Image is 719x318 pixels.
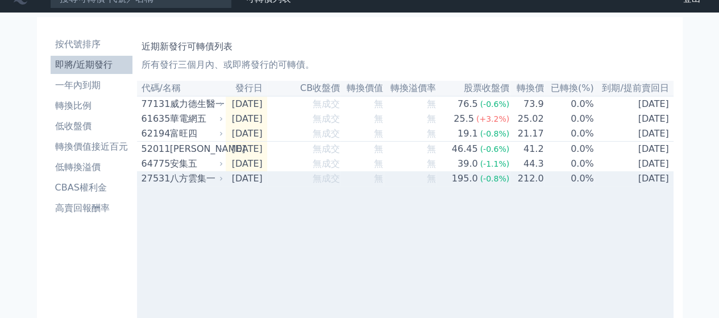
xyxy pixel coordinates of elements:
div: 64775 [142,157,167,171]
td: [DATE] [595,96,674,111]
th: 已轉換(%) [544,81,594,96]
span: 無 [427,98,436,109]
a: 轉換價值接近百元 [51,138,132,156]
span: 無 [374,173,383,184]
td: 25.02 [510,111,544,126]
li: 低轉換溢價 [51,160,132,174]
td: 41.2 [510,142,544,157]
span: 無 [374,113,383,124]
h1: 近期新發行可轉債列表 [142,40,669,53]
span: (+3.2%) [476,114,509,123]
th: 代碼/名稱 [137,81,226,96]
td: [DATE] [226,96,267,111]
div: 19.1 [455,127,480,141]
th: 轉換價值 [340,81,384,96]
p: 所有發行三個月內、或即將發行的可轉債。 [142,58,669,72]
span: 無 [427,128,436,139]
span: 無成交 [313,173,340,184]
td: [DATE] [226,171,267,186]
td: [DATE] [226,142,267,157]
td: [DATE] [226,156,267,171]
li: 按代號排序 [51,38,132,51]
div: 46.45 [450,142,480,156]
div: 77131 [142,97,167,111]
th: 股票收盤價 [437,81,510,96]
th: 到期/提前賣回日 [595,81,674,96]
span: 無 [427,173,436,184]
div: 八方雲集一 [170,172,221,185]
span: (-0.6%) [480,144,509,154]
td: 0.0% [544,142,594,157]
td: [DATE] [226,126,267,142]
a: 低收盤價 [51,117,132,135]
span: 無 [427,158,436,169]
span: 無 [374,98,383,109]
td: 44.3 [510,156,544,171]
a: CBAS權利金 [51,179,132,197]
span: (-0.8%) [480,129,509,138]
li: 轉換價值接近百元 [51,140,132,154]
td: [DATE] [595,111,674,126]
th: 發行日 [226,81,267,96]
div: 聊天小工具 [662,263,719,318]
li: 即將/近期發行 [51,58,132,72]
span: 無成交 [313,113,340,124]
div: 華電網五 [170,112,221,126]
span: 無 [427,143,436,154]
span: 無 [427,113,436,124]
td: [DATE] [226,111,267,126]
div: 62194 [142,127,167,141]
td: 0.0% [544,171,594,186]
td: [DATE] [595,126,674,142]
div: 25.5 [451,112,476,126]
td: [DATE] [595,171,674,186]
td: 73.9 [510,96,544,111]
td: 212.0 [510,171,544,186]
span: 無 [374,158,383,169]
td: 0.0% [544,96,594,111]
iframe: Chat Widget [662,263,719,318]
td: [DATE] [595,142,674,157]
span: (-0.8%) [480,174,509,183]
span: 無成交 [313,158,340,169]
div: 安集五 [170,157,221,171]
td: 0.0% [544,126,594,142]
div: 61635 [142,112,167,126]
td: 0.0% [544,156,594,171]
li: 高賣回報酬率 [51,201,132,215]
td: [DATE] [595,156,674,171]
a: 低轉換溢價 [51,158,132,176]
span: (-0.6%) [480,100,509,109]
td: 21.17 [510,126,544,142]
th: CB收盤價 [267,81,340,96]
th: 轉換溢價率 [384,81,437,96]
span: 無成交 [313,98,340,109]
span: 無 [374,143,383,154]
div: 27531 [142,172,167,185]
div: 威力德生醫一 [170,97,221,111]
div: [PERSON_NAME] [170,142,221,156]
th: 轉換價 [510,81,544,96]
div: 富旺四 [170,127,221,141]
span: 無成交 [313,143,340,154]
div: 76.5 [455,97,480,111]
div: 52011 [142,142,167,156]
li: 一年內到期 [51,79,132,92]
a: 轉換比例 [51,97,132,115]
td: 0.0% [544,111,594,126]
div: 195.0 [450,172,480,185]
div: 39.0 [455,157,480,171]
span: 無成交 [313,128,340,139]
li: 轉換比例 [51,99,132,113]
a: 高賣回報酬率 [51,199,132,217]
span: 無 [374,128,383,139]
a: 按代號排序 [51,35,132,53]
li: CBAS權利金 [51,181,132,195]
a: 一年內到期 [51,76,132,94]
span: (-1.1%) [480,159,509,168]
a: 即將/近期發行 [51,56,132,74]
li: 低收盤價 [51,119,132,133]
